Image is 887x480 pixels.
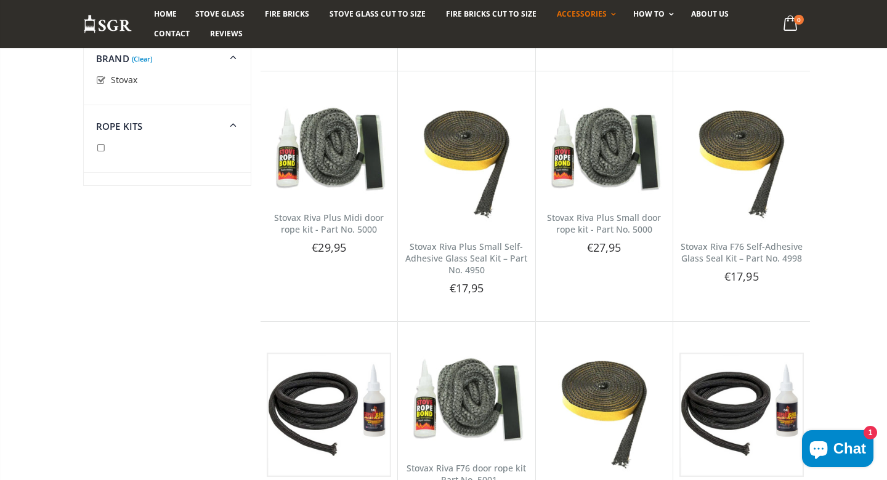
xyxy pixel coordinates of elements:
a: How To [624,4,680,24]
span: Brand [96,52,129,65]
a: Stove Glass [186,4,254,24]
img: Stovax Riva F66 door rope kit [679,353,804,477]
a: Stovax Riva Plus Midi door rope kit - Part No. 5000 [274,212,384,235]
a: Reviews [201,24,252,44]
a: Stovax Riva Plus Small door rope kit - Part No. 5000 [547,212,661,235]
img: Stovax Riva F66 Self-Adhesive Glass Seal Kit [542,353,666,477]
a: Fire Bricks Cut To Size [437,4,546,24]
a: 0 [779,12,804,36]
img: Stove Glass Replacement [83,14,132,34]
span: About us [691,9,729,19]
img: Stovax Riva Plus Small Self-Adhesive Glass Seal Kit [404,102,529,226]
img: Stovax Riva Plus Midi door rope kit [267,102,391,198]
a: Stovax Riva F76 Self-Adhesive Glass Seal Kit – Part No. 4998 [681,241,803,264]
a: Stove Glass Cut To Size [320,4,434,24]
img: Stovax Riva F76 door rope kit [267,353,391,477]
a: About us [682,4,738,24]
a: (Clear) [132,57,152,60]
inbox-online-store-chat: Shopify online store chat [798,430,877,470]
span: Accessories [557,9,607,19]
span: 0 [794,15,804,25]
a: Home [145,4,186,24]
img: Stovax Riva F76 door rope kit [404,353,529,448]
a: Contact [145,24,199,44]
span: How To [633,9,665,19]
span: Home [154,9,177,19]
a: Stovax Riva Plus Small Self-Adhesive Glass Seal Kit – Part No. 4950 [405,241,527,276]
span: Stove Glass [195,9,245,19]
span: Rope Kits [96,120,142,132]
span: Contact [154,28,190,39]
span: €29,95 [312,240,346,255]
a: Accessories [548,4,622,24]
span: Stove Glass Cut To Size [330,9,425,19]
span: €27,95 [587,240,622,255]
a: Fire Bricks [256,4,318,24]
span: Fire Bricks Cut To Size [446,9,537,19]
span: Stovax [111,74,137,86]
span: €17,95 [724,269,759,284]
img: Stovax Riva Plus Small door rope kit [542,102,666,198]
span: Fire Bricks [265,9,309,19]
span: €17,95 [450,281,484,295]
span: Reviews [210,28,243,39]
img: Stovax Riva F76 Self-Adhesive Glass Seal Kit [679,102,804,226]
